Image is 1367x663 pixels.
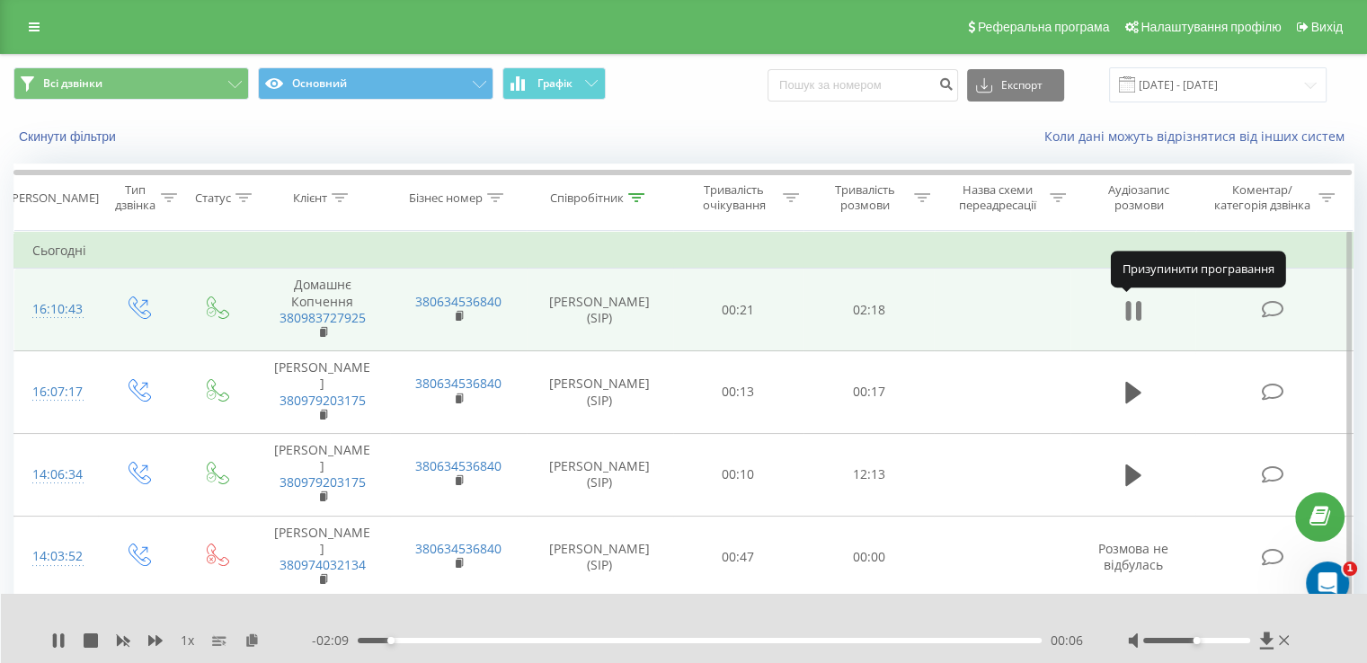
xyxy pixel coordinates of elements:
div: Співробітник [550,190,624,206]
span: 1 x [181,632,194,650]
div: Accessibility label [1193,637,1200,644]
td: 00:13 [673,351,803,434]
a: 380979203175 [280,392,366,409]
button: Основний [258,67,493,100]
span: Графік [537,77,573,90]
td: Сьогодні [14,233,1354,269]
span: Всі дзвінки [43,76,102,91]
span: Реферальна програма [978,20,1110,34]
td: 12:13 [803,433,934,516]
div: 16:07:17 [32,375,80,410]
a: 380983727925 [280,309,366,326]
span: 1 [1343,561,1357,576]
div: Призупинити програвання [1111,252,1286,287]
div: 14:03:52 [32,539,80,574]
div: Тривалість розмови [820,182,910,213]
td: 02:18 [803,269,934,351]
div: Тривалість очікування [689,182,779,213]
td: [PERSON_NAME] [254,351,390,434]
span: 00:06 [1051,632,1083,650]
td: Домашнє Копчення [254,269,390,351]
div: Тип дзвінка [113,182,155,213]
a: 380979203175 [280,473,366,491]
div: 14:06:34 [32,457,80,492]
a: 380634536840 [415,293,502,310]
button: Всі дзвінки [13,67,249,100]
span: Вихід [1311,20,1343,34]
div: Статус [195,190,231,206]
div: Аудіозапис розмови [1087,182,1192,213]
div: Коментар/категорія дзвінка [1209,182,1314,213]
input: Пошук за номером [768,69,958,102]
button: Графік [502,67,606,100]
td: [PERSON_NAME] [254,433,390,516]
td: [PERSON_NAME] (SIP) [527,351,673,434]
span: Розмова не відбулась [1098,540,1168,573]
button: Скинути фільтри [13,128,125,145]
div: Accessibility label [387,637,395,644]
div: 16:10:43 [32,292,80,327]
div: Клієнт [293,190,327,206]
td: [PERSON_NAME] (SIP) [527,433,673,516]
td: 00:47 [673,516,803,598]
td: [PERSON_NAME] (SIP) [527,269,673,351]
div: Назва схеми переадресації [951,182,1045,213]
iframe: Intercom live chat [1306,561,1349,605]
a: 380634536840 [415,375,502,392]
span: Налаштування профілю [1141,20,1281,34]
a: 380634536840 [415,457,502,474]
td: 00:21 [673,269,803,351]
a: Коли дані можуть відрізнятися вiд інших систем [1044,128,1354,145]
td: [PERSON_NAME] [254,516,390,598]
div: Бізнес номер [409,190,483,206]
td: 00:00 [803,516,934,598]
a: 380634536840 [415,540,502,557]
td: 00:17 [803,351,934,434]
span: - 02:09 [312,632,358,650]
div: [PERSON_NAME] [8,190,99,206]
td: [PERSON_NAME] (SIP) [527,516,673,598]
td: 00:10 [673,433,803,516]
button: Експорт [967,69,1064,102]
a: 380974032134 [280,556,366,573]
